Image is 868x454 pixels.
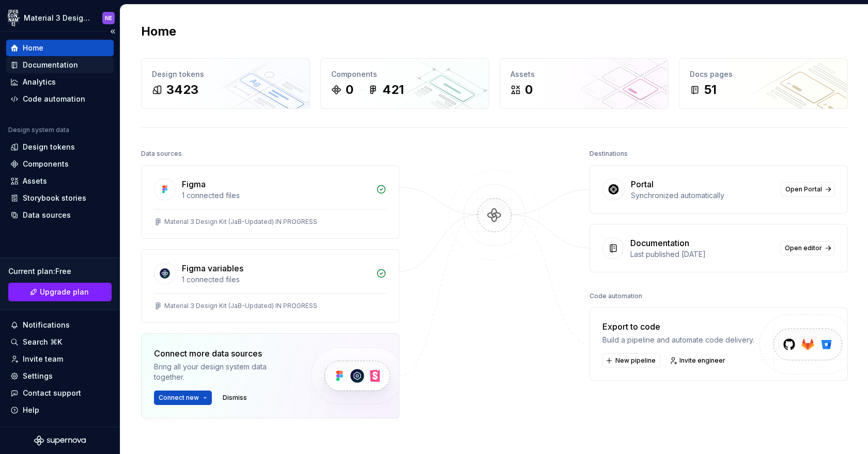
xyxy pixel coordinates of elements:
[6,317,114,333] button: Notifications
[23,210,71,220] div: Data sources
[141,147,182,161] div: Data sources
[6,156,114,172] a: Components
[6,368,114,384] a: Settings
[159,394,199,402] span: Connect new
[23,60,78,70] div: Documentation
[602,320,754,333] div: Export to code
[602,335,754,345] div: Build a pipeline and automate code delivery.
[141,165,399,239] a: Figma1 connected filesMaterial 3 Design Kit (JaB-Updated) IN PROGRESS
[8,266,112,277] div: Current plan : Free
[105,14,112,22] div: NE
[346,82,353,98] div: 0
[6,402,114,418] button: Help
[525,82,533,98] div: 0
[24,13,90,23] div: Material 3 Design Kit (JaB-Updated)
[23,337,62,347] div: Search ⌘K
[23,320,70,330] div: Notifications
[182,178,206,190] div: Figma
[679,356,725,365] span: Invite engineer
[6,139,114,155] a: Design tokens
[631,190,774,201] div: Synchronized automatically
[510,69,658,79] div: Assets
[6,40,114,56] a: Home
[182,262,243,274] div: Figma variables
[166,82,198,98] div: 3423
[6,385,114,401] button: Contact support
[34,435,86,446] svg: Supernova Logo
[704,82,717,98] div: 51
[23,405,39,415] div: Help
[6,351,114,367] a: Invite team
[6,57,114,73] a: Documentation
[23,354,63,364] div: Invite team
[152,69,299,79] div: Design tokens
[631,178,654,190] div: Portal
[667,353,730,368] a: Invite engineer
[154,362,293,382] div: Bring all your design system data together.
[154,391,212,405] button: Connect new
[182,274,370,285] div: 1 connected files
[590,147,628,161] div: Destinations
[6,91,114,107] a: Code automation
[40,287,89,297] span: Upgrade plan
[141,249,399,323] a: Figma variables1 connected filesMaterial 3 Design Kit (JaB-Updated) IN PROGRESS
[23,94,85,104] div: Code automation
[23,43,43,53] div: Home
[164,218,317,226] div: Material 3 Design Kit (JaB-Updated) IN PROGRESS
[7,12,20,24] div: [PERSON_NAME]
[23,77,56,87] div: Analytics
[602,353,660,368] button: New pipeline
[8,126,69,134] div: Design system data
[320,58,489,109] a: Components0421
[785,244,822,252] span: Open editor
[780,241,835,255] a: Open editor
[141,23,176,40] h2: Home
[182,190,370,201] div: 1 connected files
[331,69,478,79] div: Components
[630,249,774,260] div: Last published [DATE]
[500,58,669,109] a: Assets0
[141,58,310,109] a: Design tokens3423
[23,142,75,152] div: Design tokens
[6,190,114,206] a: Storybook stories
[382,82,404,98] div: 421
[154,347,293,360] div: Connect more data sources
[23,371,53,381] div: Settings
[218,391,252,405] button: Dismiss
[690,69,837,79] div: Docs pages
[223,394,247,402] span: Dismiss
[785,185,822,193] span: Open Portal
[105,24,120,39] button: Collapse sidebar
[23,193,86,203] div: Storybook stories
[6,173,114,189] a: Assets
[6,74,114,90] a: Analytics
[23,388,81,398] div: Contact support
[590,289,642,303] div: Code automation
[8,283,112,301] a: Upgrade plan
[2,7,118,29] button: [PERSON_NAME]Material 3 Design Kit (JaB-Updated)NE
[630,237,689,249] div: Documentation
[164,302,317,310] div: Material 3 Design Kit (JaB-Updated) IN PROGRESS
[6,334,114,350] button: Search ⌘K
[679,58,848,109] a: Docs pages51
[781,182,835,197] a: Open Portal
[6,207,114,223] a: Data sources
[23,159,69,169] div: Components
[23,176,47,186] div: Assets
[615,356,656,365] span: New pipeline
